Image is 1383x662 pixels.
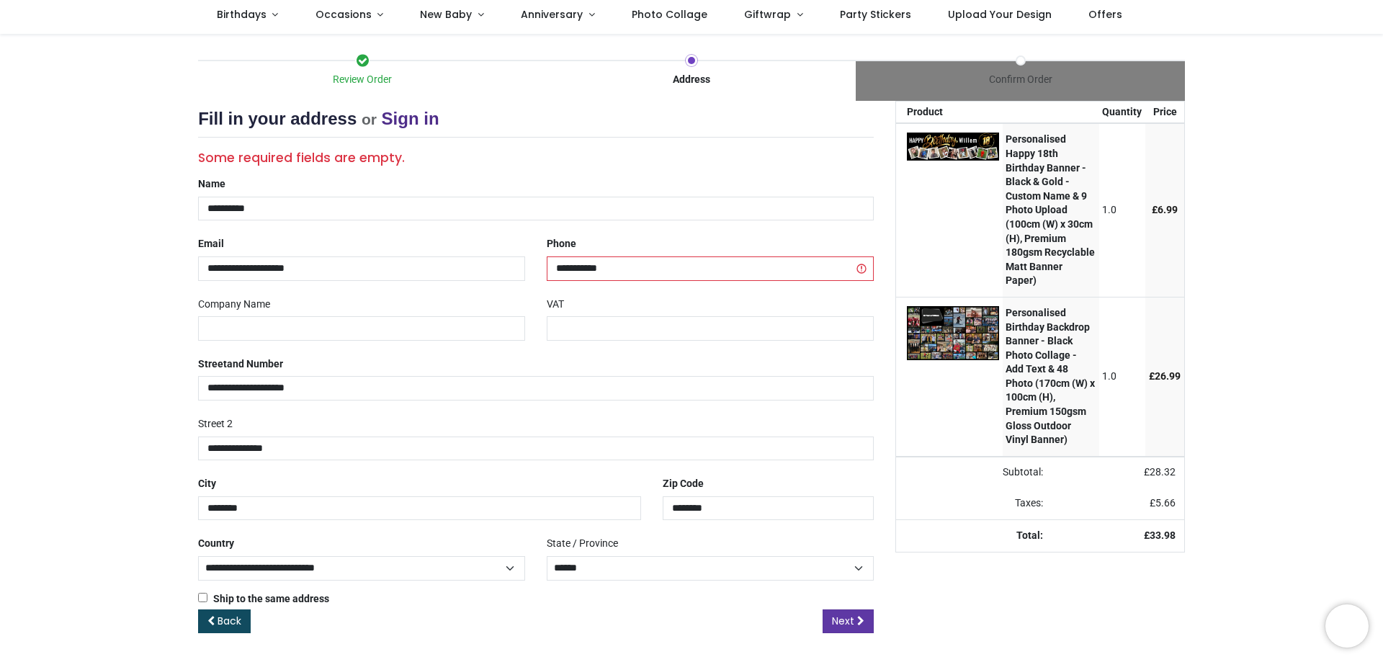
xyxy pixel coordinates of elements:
span: £ [1149,370,1181,382]
div: Confirm Order [856,73,1185,87]
th: Price [1145,102,1184,123]
label: Country [198,532,234,556]
span: 6.99 [1158,204,1178,215]
div: 1.0 [1102,203,1142,218]
th: Product [896,102,1003,123]
small: or [362,111,377,128]
label: Email [198,232,224,256]
span: Anniversary [521,7,583,22]
span: 28.32 [1150,466,1176,478]
span: Photo Collage [632,7,707,22]
input: Ship to the same address [198,593,207,602]
span: Occasions [315,7,372,22]
td: Subtotal: [896,457,1052,488]
strong: Total: [1016,529,1043,541]
span: £ [1152,204,1178,215]
label: VAT [547,292,564,317]
span: Back [218,614,241,628]
label: Street [198,352,283,377]
strong: Personalised Birthday Backdrop Banner - Black Photo Collage - Add Text & 48 Photo (170cm (W) x 10... [1006,307,1095,445]
td: Taxes: [896,488,1052,519]
th: Quantity [1099,102,1146,123]
label: Street 2 [198,412,233,437]
span: Party Stickers [840,7,911,22]
span: Upload Your Design [948,7,1052,22]
div: 1.0 [1102,370,1142,384]
div: Address [527,73,856,87]
span: Birthdays [217,7,267,22]
span: 26.99 [1155,370,1181,382]
a: Back [198,609,251,634]
label: Ship to the same address [198,592,329,607]
strong: Personalised Happy 18th Birthday Banner - Black & Gold - Custom Name & 9 Photo Upload (100cm (W) ... [1006,133,1095,286]
label: State / Province [547,532,618,556]
span: Fill in your address [198,109,357,128]
label: Name [198,172,225,197]
label: Zip Code [663,472,704,496]
span: New Baby [420,7,472,22]
label: City [198,472,216,496]
span: Next [832,614,854,628]
iframe: Brevo live chat [1325,604,1369,648]
span: £ [1150,497,1176,509]
img: +HRwCWAAAABklEQVQDAB1hc7nrq2QmAAAAAElFTkSuQmCC [907,133,999,161]
a: Next [823,609,874,634]
span: 33.98 [1150,529,1176,541]
a: Sign in [382,109,439,128]
span: 5.66 [1155,497,1176,509]
span: Offers [1088,7,1122,22]
span: £ [1144,466,1176,478]
span: Giftwrap [744,7,791,22]
h5: Some required fields are empty. [198,149,874,167]
span: and Number [227,358,283,370]
strong: £ [1144,529,1176,541]
label: Company Name [198,292,270,317]
img: 2X71DAAAAAZJREFUAwDBDyN949Lf0AAAAABJRU5ErkJggg== [907,306,999,360]
div: Review Order [198,73,527,87]
label: Phone [547,232,576,256]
